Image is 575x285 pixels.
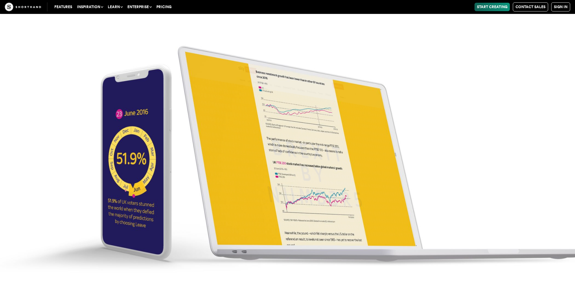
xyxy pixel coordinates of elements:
[75,3,105,11] button: Inspiration
[105,3,125,11] button: Learn
[52,3,75,11] a: Features
[5,3,41,11] img: The Craft
[551,2,570,11] a: Sign in
[474,3,510,11] a: Start Creating
[125,3,154,11] button: Enterprise
[154,3,174,11] a: Pricing
[513,2,548,11] a: Contact Sales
